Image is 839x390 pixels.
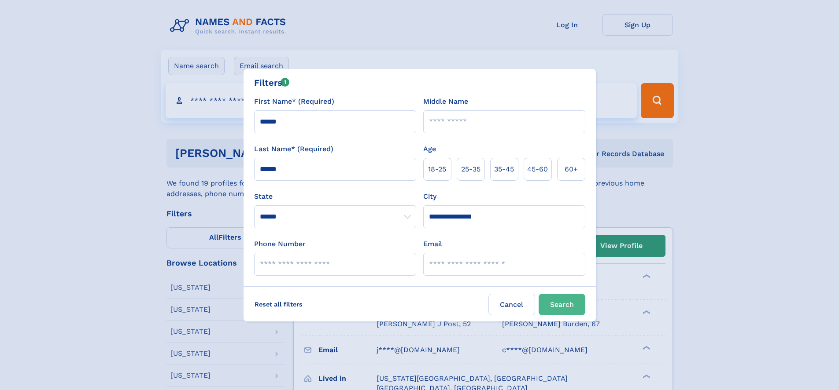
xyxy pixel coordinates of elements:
[527,164,548,175] span: 45‑60
[539,294,585,315] button: Search
[254,191,416,202] label: State
[488,294,535,315] label: Cancel
[461,164,480,175] span: 25‑35
[254,239,306,249] label: Phone Number
[565,164,578,175] span: 60+
[423,144,436,154] label: Age
[249,294,308,315] label: Reset all filters
[423,239,442,249] label: Email
[428,164,446,175] span: 18‑25
[494,164,514,175] span: 35‑45
[254,96,334,107] label: First Name* (Required)
[423,191,436,202] label: City
[254,76,290,89] div: Filters
[254,144,333,154] label: Last Name* (Required)
[423,96,468,107] label: Middle Name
